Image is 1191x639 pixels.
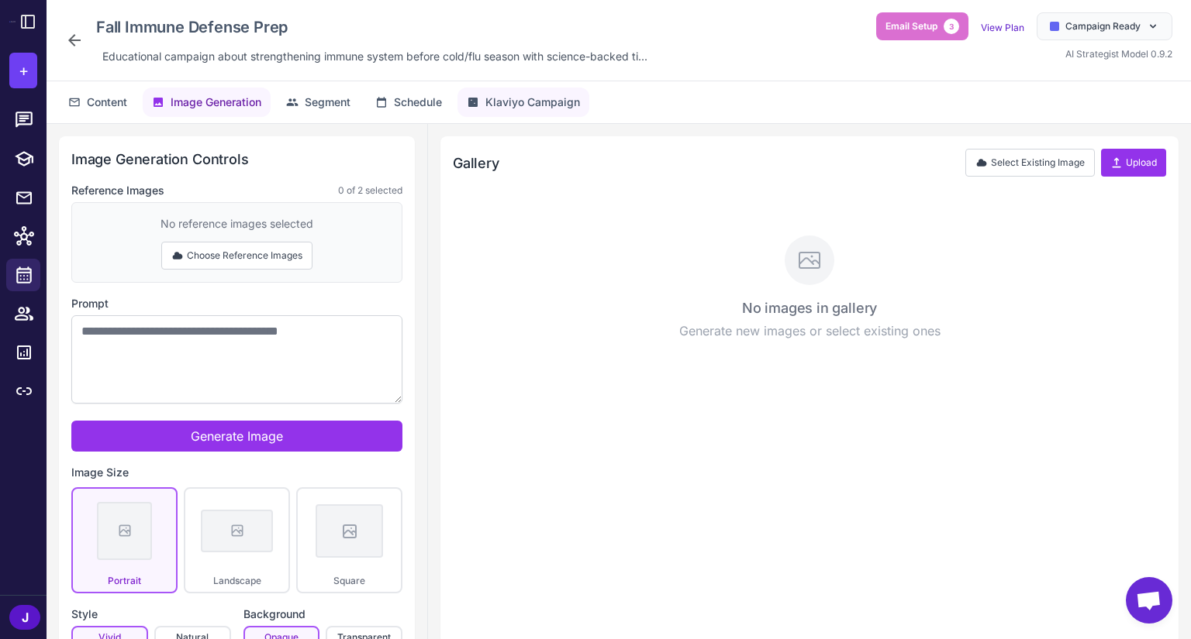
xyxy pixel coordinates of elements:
[143,88,271,117] button: Image Generation
[59,88,136,117] button: Content
[9,605,40,630] div: J
[333,575,365,586] span: Square
[90,12,654,42] div: Click to edit campaign name
[71,295,402,312] label: Prompt
[87,94,127,111] span: Content
[944,19,959,34] span: 3
[213,575,261,586] span: Landscape
[965,149,1095,177] button: Select Existing Image
[71,149,402,170] h2: Image Generation Controls
[19,59,29,82] span: +
[981,22,1024,33] a: View Plan
[9,53,37,88] button: +
[102,48,647,65] span: Educational campaign about strengthening immune system before cold/flu season with science-backed...
[338,184,402,198] span: 0 of 2 selected
[453,153,499,173] h2: Gallery
[876,12,968,40] button: Email Setup3
[71,421,402,452] button: Generate Image
[305,94,350,111] span: Segment
[1065,19,1141,33] span: Campaign Ready
[171,94,261,111] span: Image Generation
[184,487,290,593] button: Landscape
[366,88,451,117] button: Schedule
[191,428,283,444] span: Generate Image
[457,88,589,117] button: Klaviyo Campaign
[485,94,580,111] span: Klaviyo Campaign
[71,487,178,593] button: Portrait
[71,182,164,199] label: Reference Images
[108,575,141,586] span: Portrait
[161,242,312,270] button: Choose Reference Images
[1126,577,1172,624] div: Open chat
[456,297,1163,318] h3: No images in gallery
[456,321,1163,340] p: Generate new images or select existing ones
[9,21,16,22] img: Raleon Logo
[1101,149,1166,177] button: Upload
[277,88,360,117] button: Segment
[885,19,937,33] span: Email Setup
[1065,48,1172,60] span: AI Strategist Model 0.9.2
[394,94,442,111] span: Schedule
[243,606,403,623] label: Background
[96,45,654,68] div: Click to edit description
[71,464,402,481] label: Image Size
[296,487,402,593] button: Square
[161,215,313,232] div: No reference images selected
